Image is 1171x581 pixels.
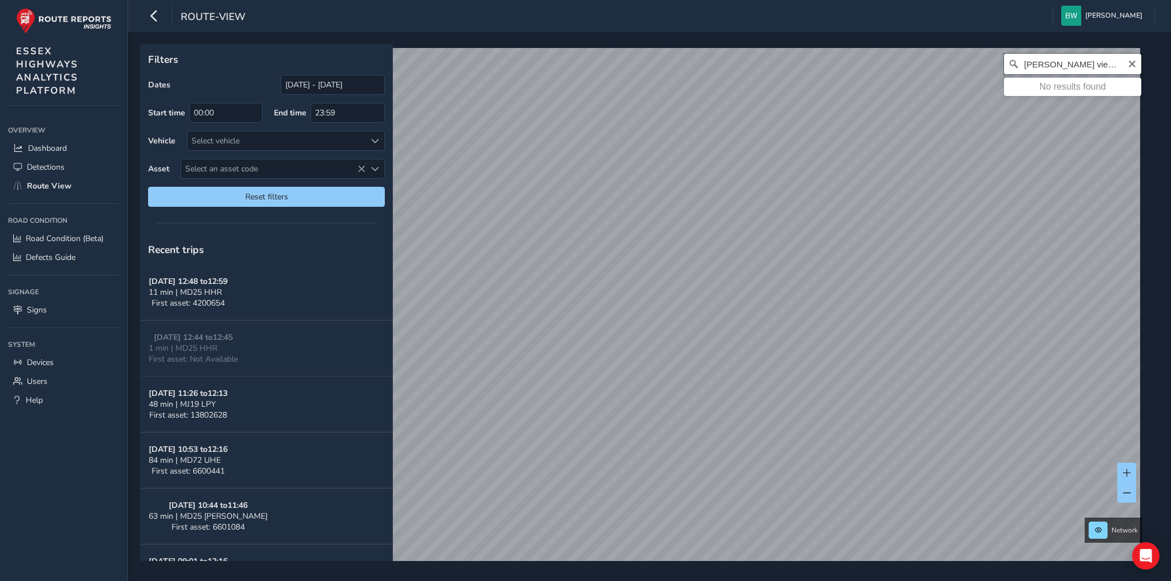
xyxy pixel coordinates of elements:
strong: [DATE] 12:44 to 12:45 [154,332,233,343]
strong: [DATE] 12:48 to 12:59 [149,276,228,287]
button: [DATE] 10:44 to11:4663 min | MD25 [PERSON_NAME]First asset: 6601084 [140,488,393,544]
strong: [DATE] 11:26 to 12:13 [149,388,228,399]
canvas: Map [144,48,1140,574]
span: Defects Guide [26,252,75,263]
strong: [DATE] 10:44 to 11:46 [169,500,248,511]
span: First asset: 13802628 [149,410,227,420]
span: 84 min | MD72 UHE [149,455,221,466]
span: Users [27,376,47,387]
input: Search [1004,54,1141,74]
span: Road Condition (Beta) [26,233,103,244]
span: First asset: 6600441 [152,466,225,476]
div: Road Condition [8,212,120,229]
a: Devices [8,353,120,372]
span: Dashboard [28,143,67,154]
a: Dashboard [8,139,120,158]
strong: [DATE] 10:53 to 12:16 [149,444,228,455]
strong: [DATE] 09:01 to 12:16 [149,556,228,567]
span: Route View [27,181,71,191]
div: Signage [8,283,120,300]
span: Devices [27,357,54,368]
div: No results found [1004,78,1141,96]
button: [DATE] 12:44 to12:451 min | MD25 HHRFirst asset: Not Available [140,320,393,376]
span: route-view [181,10,245,26]
span: ESSEX HIGHWAYS ANALYTICS PLATFORM [16,45,78,97]
span: [PERSON_NAME] [1085,6,1142,26]
span: Select an asset code [181,159,365,178]
span: Help [26,395,43,406]
span: 11 min | MD25 HHR [149,287,222,298]
span: First asset: 4200654 [152,298,225,308]
button: [DATE] 12:48 to12:5911 min | MD25 HHRFirst asset: 4200654 [140,265,393,320]
span: Detections [27,162,65,173]
label: End time [274,107,306,118]
button: [PERSON_NAME] [1061,6,1146,26]
label: Dates [148,79,170,90]
a: Signs [8,300,120,319]
span: Recent trips [148,243,204,257]
label: Asset [148,163,169,174]
img: diamond-layout [1061,6,1081,26]
span: First asset: Not Available [149,354,238,364]
div: Open Intercom Messenger [1132,542,1160,570]
span: 1 min | MD25 HHR [149,343,217,354]
label: Start time [148,107,185,118]
button: Reset filters [148,187,385,207]
a: Road Condition (Beta) [8,229,120,248]
a: Help [8,391,120,410]
a: Route View [8,177,120,195]
span: 63 min | MD25 [PERSON_NAME] [149,511,268,522]
button: [DATE] 11:26 to12:1348 min | MJ19 LPYFirst asset: 13802628 [140,376,393,432]
button: [DATE] 10:53 to12:1684 min | MD72 UHEFirst asset: 6600441 [140,432,393,488]
div: Overview [8,122,120,139]
button: Clear [1128,58,1137,69]
span: Signs [27,304,47,315]
span: Reset filters [157,191,376,202]
label: Vehicle [148,135,176,146]
div: Select vehicle [188,131,365,150]
div: Select an asset code [365,159,384,178]
div: System [8,336,120,353]
span: 48 min | MJ19 LPY [149,399,216,410]
a: Detections [8,158,120,177]
img: rr logo [16,8,111,34]
a: Defects Guide [8,248,120,267]
span: First asset: 6601084 [172,522,245,532]
a: Users [8,372,120,391]
p: Filters [148,52,385,67]
span: Network [1112,526,1138,535]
